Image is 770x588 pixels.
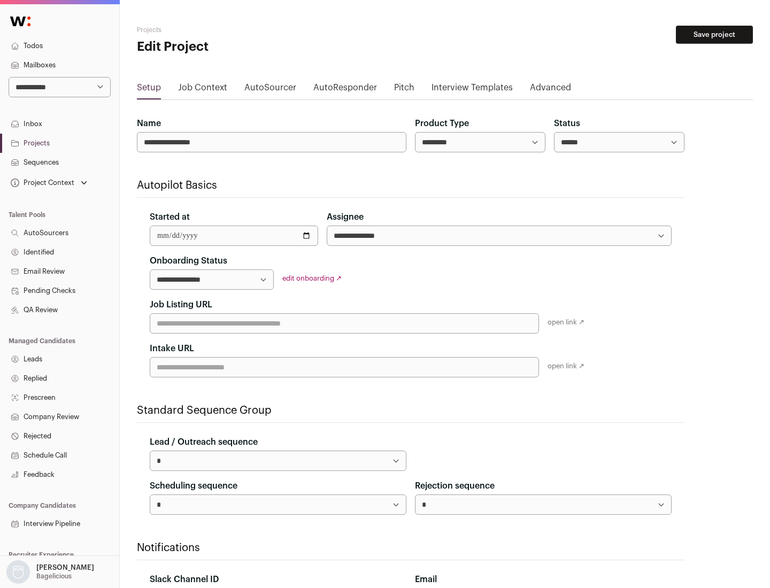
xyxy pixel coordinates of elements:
[36,563,94,572] p: [PERSON_NAME]
[36,572,72,581] p: Bagelicious
[150,254,227,267] label: Onboarding Status
[313,81,377,98] a: AutoResponder
[415,573,672,586] div: Email
[244,81,296,98] a: AutoSourcer
[137,540,684,555] h2: Notifications
[137,178,684,193] h2: Autopilot Basics
[137,38,342,56] h1: Edit Project
[150,298,212,311] label: Job Listing URL
[137,117,161,130] label: Name
[554,117,580,130] label: Status
[432,81,513,98] a: Interview Templates
[4,560,96,584] button: Open dropdown
[137,81,161,98] a: Setup
[150,479,237,492] label: Scheduling sequence
[394,81,414,98] a: Pitch
[178,81,227,98] a: Job Context
[415,479,495,492] label: Rejection sequence
[9,179,74,187] div: Project Context
[9,175,89,190] button: Open dropdown
[150,342,194,355] label: Intake URL
[282,275,342,282] a: edit onboarding ↗
[327,211,364,223] label: Assignee
[137,403,684,418] h2: Standard Sequence Group
[415,117,469,130] label: Product Type
[137,26,342,34] h2: Projects
[6,560,30,584] img: nopic.png
[150,211,190,223] label: Started at
[150,436,258,448] label: Lead / Outreach sequence
[530,81,571,98] a: Advanced
[676,26,753,44] button: Save project
[4,11,36,32] img: Wellfound
[150,573,219,586] label: Slack Channel ID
